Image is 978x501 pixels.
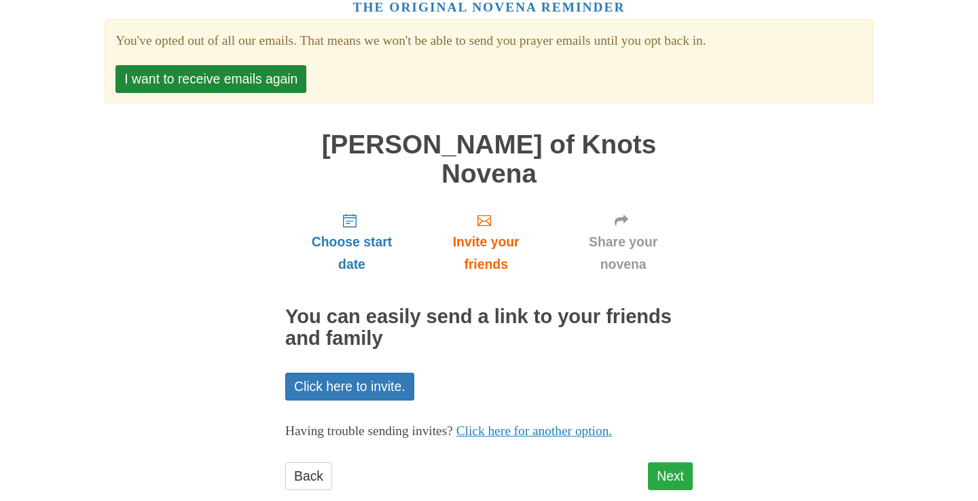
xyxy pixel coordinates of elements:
a: Share your novena [554,202,693,282]
span: Having trouble sending invites? [285,424,453,438]
span: Share your novena [567,231,679,276]
a: Choose start date [285,202,418,282]
button: I want to receive emails again [115,65,306,93]
h2: You can easily send a link to your friends and family [285,306,693,350]
a: Click here for another option. [456,424,613,438]
a: Click here to invite. [285,373,414,401]
span: Invite your friends [432,231,540,276]
a: Next [648,462,693,490]
span: Choose start date [299,231,405,276]
a: Invite your friends [418,202,554,282]
a: Back [285,462,332,490]
h1: [PERSON_NAME] of Knots Novena [285,130,693,188]
section: You've opted out of all our emails. That means we won't be able to send you prayer emails until y... [115,30,862,52]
